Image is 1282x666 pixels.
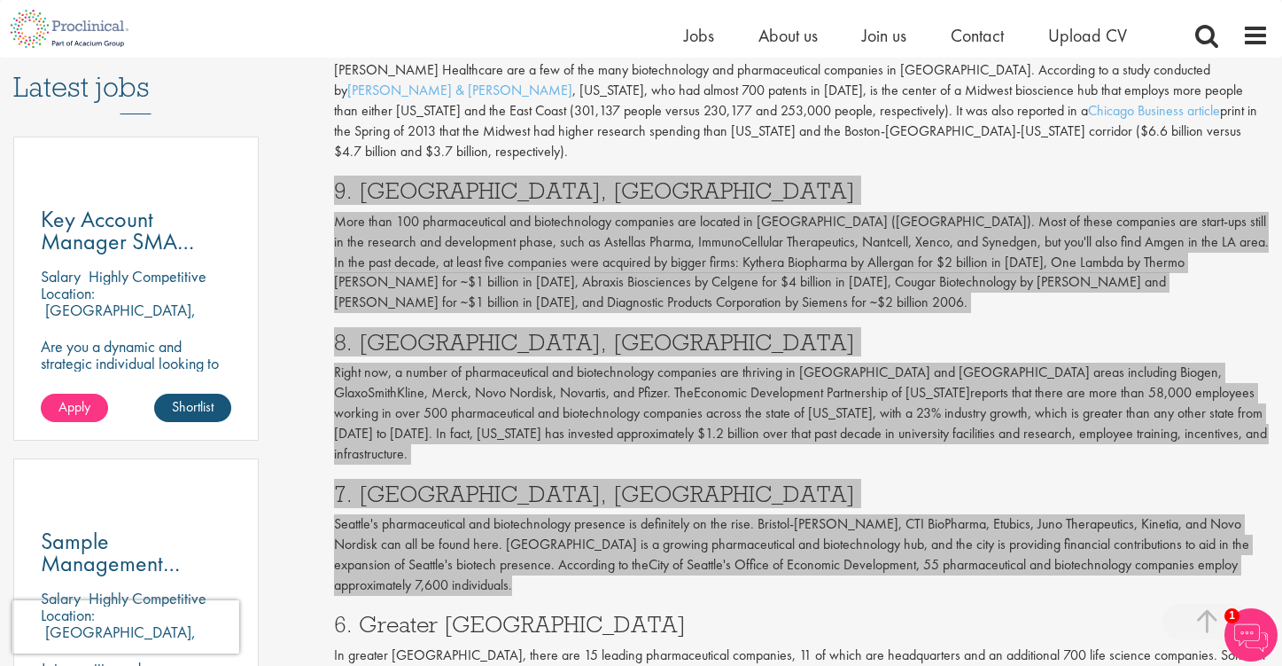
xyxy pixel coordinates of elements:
p: Highly Competitive [89,266,206,286]
a: $2 billion 2006 [877,293,964,311]
h3: 6. Greater [GEOGRAPHIC_DATA] [334,613,1269,636]
a: City of Seattle's Office of Economic Development [649,555,916,574]
a: Contact [951,24,1004,47]
p: Seattle's pharmaceutical and biotechnology presence is definitely on the rise. Bristol-[PERSON_NA... [334,514,1269,595]
p: Highly Competitive [89,588,206,608]
a: Key Account Manager SMA (North) [41,208,231,253]
h3: 7. [GEOGRAPHIC_DATA], [GEOGRAPHIC_DATA] [334,482,1269,505]
h3: 9. [GEOGRAPHIC_DATA], [GEOGRAPHIC_DATA] [334,179,1269,202]
span: Location: [41,283,95,303]
a: Upload CV [1048,24,1127,47]
p: [GEOGRAPHIC_DATA], [GEOGRAPHIC_DATA] [41,300,196,337]
a: Apply [41,394,108,422]
h3: Latest jobs [13,27,259,114]
span: 1 [1224,608,1239,623]
a: Jobs [684,24,714,47]
span: Salary [41,588,81,608]
a: Join us [862,24,906,47]
span: Key Account Manager SMA (North) [41,204,194,278]
a: Sample Management Scientist [41,530,231,575]
p: Right now, a number of pharmaceutical and biotechnology companies are thriving in [GEOGRAPHIC_DAT... [334,363,1269,464]
p: [PERSON_NAME] Laboratories, [PERSON_NAME], Sigma-[PERSON_NAME] River Laboratories, [PERSON_NAME],... [334,40,1269,161]
p: More than 100 pharmaceutical and biotechnology companies are located in [GEOGRAPHIC_DATA] ([GEOGR... [334,212,1269,313]
span: Sample Management Scientist [41,526,180,600]
img: Chatbot [1224,608,1278,662]
a: Economic Development Partnership of [US_STATE] [694,383,970,402]
a: Shortlist [154,394,231,422]
iframe: reCAPTCHA [12,600,239,654]
a: Chicago Business article [1088,101,1220,120]
a: About us [758,24,818,47]
h3: 8. [GEOGRAPHIC_DATA], [GEOGRAPHIC_DATA] [334,331,1269,354]
span: Salary [41,266,81,286]
span: Apply [58,397,90,416]
p: Are you a dynamic and strategic individual looking to drive growth and build lasting partnerships... [41,338,231,422]
a: [PERSON_NAME] & [PERSON_NAME] [347,81,572,99]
